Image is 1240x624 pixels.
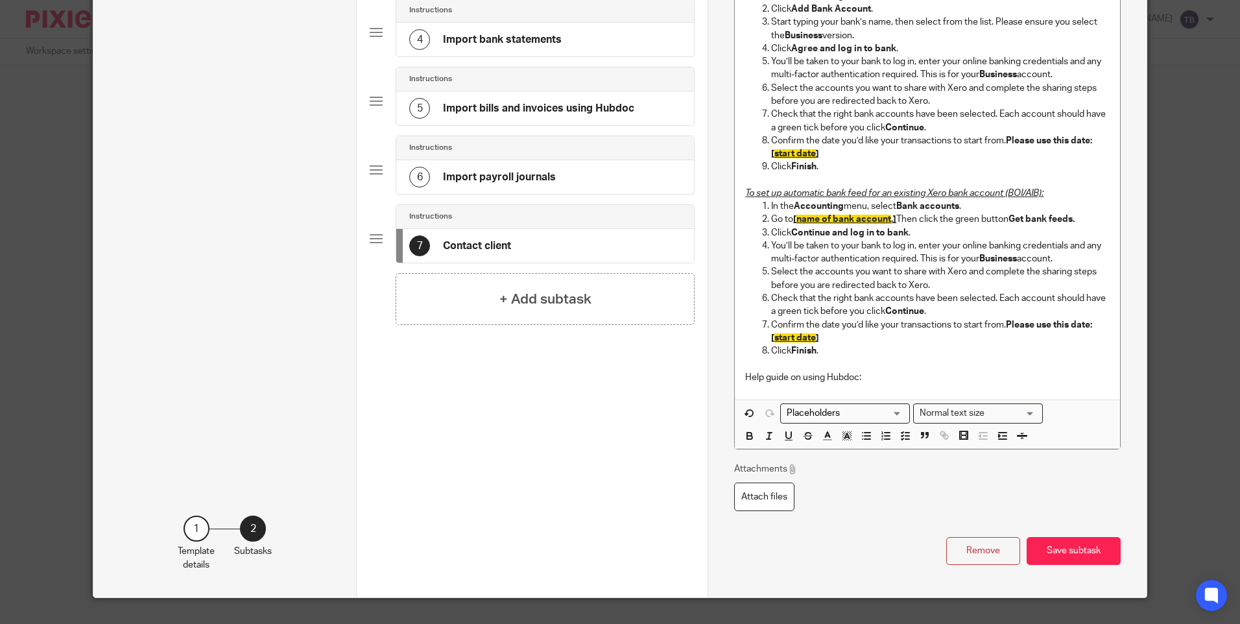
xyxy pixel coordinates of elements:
h4: Instructions [409,143,452,153]
p: Click . [771,160,1109,173]
span: start date [774,333,816,342]
strong: Business [979,254,1017,263]
p: Subtasks [234,545,272,558]
p: Check that the right bank accounts have been selected. Each account should have a green tick befo... [771,108,1109,134]
input: Search for option [782,407,902,420]
u: [ ] [771,149,819,158]
p: Click . [771,3,1109,16]
strong: Finish [791,162,817,171]
u: [ .] [793,215,896,224]
p: Select the accounts you want to share with Xero and complete the sharing steps before you are red... [771,82,1109,108]
h4: Import payroll journals [443,171,556,184]
p: You’ll be taken to your bank to log in, enter your online banking credentials and any multi-facto... [771,55,1109,82]
span: start date [774,149,816,158]
div: Placeholders [780,403,910,424]
p: You’ll be taken to your bank to log in, enter your online banking credentials and any multi-facto... [771,239,1109,266]
strong: Please use this date: [771,320,1092,342]
p: Start typing your bank’s name, then select from the list. Please ensure you select the version. [771,16,1109,42]
button: Save subtask [1027,537,1121,565]
input: Search for option [988,407,1035,420]
strong: Continue [885,123,924,132]
p: Help guide on using Hubdoc: [745,371,1109,384]
strong: Add Bank Account [791,5,871,14]
strong: Continue and log in to bank [791,228,909,237]
button: Remove [946,537,1020,565]
h4: Contact client [443,239,511,253]
strong: Business [979,70,1017,79]
strong: Accounting [794,202,844,211]
div: 4 [409,29,430,50]
div: Search for option [780,403,910,424]
p: Confirm the date you’d like your transactions to start from. [771,134,1109,161]
h4: Import bills and invoices using Hubdoc [443,102,634,115]
span: Normal text size [916,407,987,420]
p: Click . [771,226,1109,239]
u: [ ] [771,333,819,342]
p: Template details [178,545,215,571]
h4: Instructions [409,211,452,222]
p: Click . [771,344,1109,357]
div: 5 [409,98,430,119]
div: Search for option [913,403,1043,424]
u: To set up automatic bank feed for an existing Xero bank account (BOI/AIB): [745,189,1043,198]
div: 6 [409,167,430,187]
p: Click . [771,42,1109,55]
span: name of bank account [796,215,891,224]
div: 1 [184,516,209,542]
h4: Instructions [409,74,452,84]
p: Go to Then click the green button [771,213,1109,226]
strong: Bank accounts [896,202,959,211]
div: 2 [240,516,266,542]
h4: Import bank statements [443,33,562,47]
h4: Instructions [409,5,452,16]
strong: Finish [791,346,817,355]
label: Attach files [734,483,794,512]
strong: Agree and log in to bank [791,44,896,53]
h4: + Add subtask [499,289,591,309]
p: In the menu, select . [771,200,1109,213]
strong: Get bank feeds. [1008,215,1075,224]
p: Confirm the date you’d like your transactions to start from. [771,318,1109,345]
p: Attachments [734,462,797,475]
div: 7 [409,235,430,256]
p: Check that the right bank accounts have been selected. Each account should have a green tick befo... [771,292,1109,318]
div: Text styles [913,403,1043,424]
p: Select the accounts you want to share with Xero and complete the sharing steps before you are red... [771,265,1109,292]
strong: Continue [885,307,924,316]
strong: Business [785,31,822,40]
